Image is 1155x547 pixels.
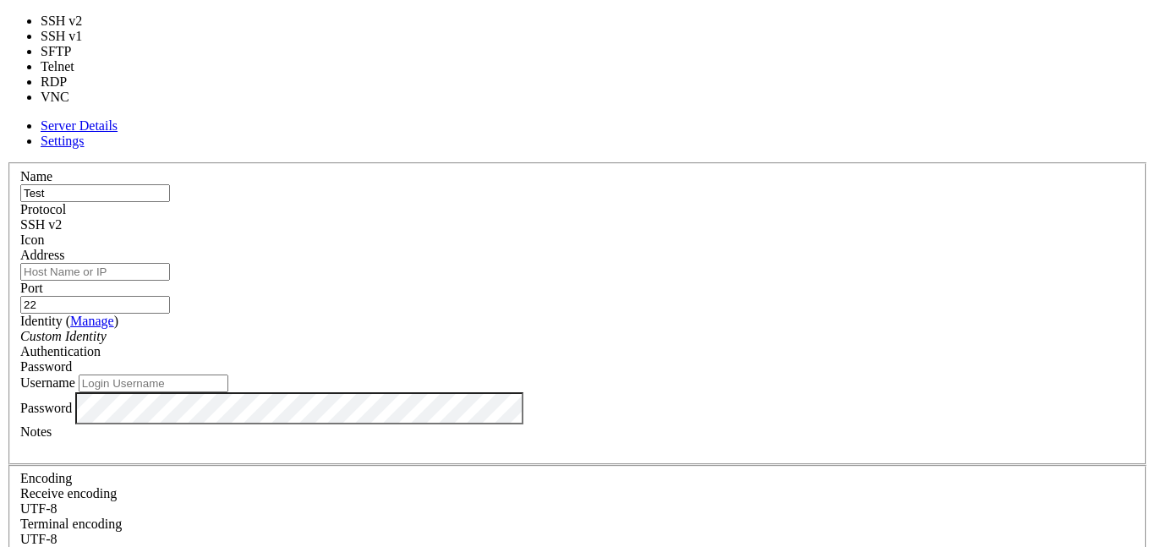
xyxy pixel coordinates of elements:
label: Set the expected encoding for data received from the host. If the encodings do not match, visual ... [20,486,117,501]
label: Password [20,400,72,414]
a: Server Details [41,118,118,133]
li: SSH v2 [41,14,102,29]
li: SFTP [41,44,102,59]
span: SSH v2 [20,217,62,232]
div: UTF-8 [20,501,1135,517]
div: SSH v2 [20,217,1135,232]
input: Host Name or IP [20,263,170,281]
label: Name [20,169,52,183]
label: Port [20,281,43,295]
li: VNC [41,90,102,105]
span: UTF-8 [20,501,57,516]
span: ( ) [66,314,118,328]
i: Custom Identity [20,329,107,343]
label: Identity [20,314,118,328]
label: The default terminal encoding. ISO-2022 enables character map translations (like graphics maps). ... [20,517,122,531]
li: Telnet [41,59,102,74]
label: Protocol [20,202,66,216]
li: SSH v1 [41,29,102,44]
span: UTF-8 [20,532,57,546]
span: Password [20,359,72,374]
label: Authentication [20,344,101,358]
label: Encoding [20,471,72,485]
label: Icon [20,232,44,247]
label: Notes [20,424,52,439]
a: Manage [70,314,114,328]
label: Username [20,375,75,390]
div: Custom Identity [20,329,1135,344]
div: UTF-8 [20,532,1135,547]
div: Password [20,359,1135,375]
label: Address [20,248,64,262]
a: Settings [41,134,85,148]
input: Port Number [20,296,170,314]
input: Server Name [20,184,170,202]
li: RDP [41,74,102,90]
input: Login Username [79,375,228,392]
